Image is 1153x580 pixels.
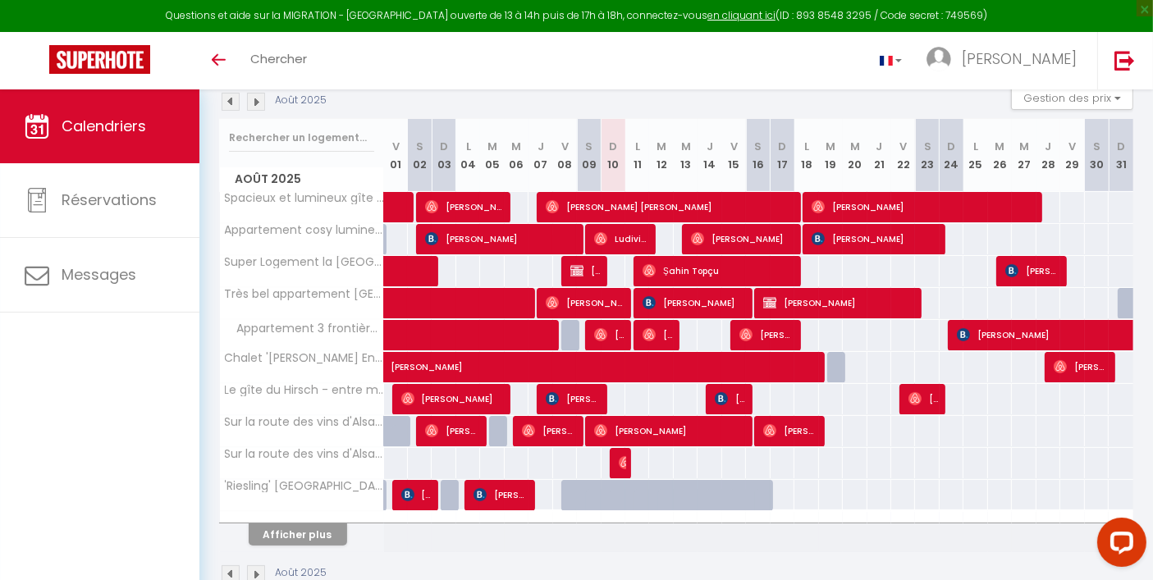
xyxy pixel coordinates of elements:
span: Août 2025 [220,167,383,191]
abbr: S [924,139,931,154]
th: 25 [963,119,987,192]
abbr: M [850,139,860,154]
span: [PERSON_NAME] [474,479,529,510]
abbr: S [755,139,762,154]
abbr: V [730,139,738,154]
span: Sur la route des vins d'Alsace 'Gewurztraminer' [222,448,387,460]
th: 17 [771,119,794,192]
th: 05 [480,119,504,192]
abbr: D [440,139,448,154]
span: Şahin Topçu [643,255,794,286]
abbr: V [899,139,907,154]
abbr: M [511,139,521,154]
a: ... [PERSON_NAME] [914,32,1097,89]
span: Super Logement la [GEOGRAPHIC_DATA] [GEOGRAPHIC_DATA] [222,256,387,268]
span: Très bel appartement [GEOGRAPHIC_DATA] Gratuit [222,288,387,300]
th: 22 [891,119,915,192]
abbr: D [948,139,956,154]
span: [PERSON_NAME] [594,319,626,350]
abbr: V [1068,139,1076,154]
th: 03 [432,119,455,192]
a: Chercher [238,32,319,89]
button: Gestion des prix [1011,85,1133,110]
abbr: L [635,139,640,154]
th: 26 [988,119,1012,192]
th: 30 [1085,119,1109,192]
input: Rechercher un logement... [229,123,374,153]
th: 06 [505,119,528,192]
span: Le gîte du Hirsch - entre montagne, jacuzzi et randonnées [222,384,387,396]
th: 09 [577,119,601,192]
span: [PERSON_NAME] [908,383,940,414]
abbr: V [561,139,569,154]
abbr: J [876,139,882,154]
span: Spacieux et lumineux gîte classé 3* Nomacharel [222,192,387,204]
span: [PERSON_NAME] [1054,351,1110,382]
span: [PERSON_NAME] [570,255,602,286]
span: [PERSON_NAME] [PERSON_NAME] [546,191,792,222]
span: [PERSON_NAME] [522,415,578,446]
th: 15 [722,119,746,192]
span: [PERSON_NAME] [763,287,914,318]
span: 'Riesling' [GEOGRAPHIC_DATA] au coeur route des vins [222,480,387,492]
span: Réservations [62,190,157,210]
span: [PERSON_NAME] [715,383,747,414]
img: Super Booking [49,45,150,74]
a: [PERSON_NAME] [384,352,408,383]
abbr: S [1093,139,1100,154]
abbr: D [778,139,786,154]
span: Chalet '[PERSON_NAME] Enchantée' - en plein coeur de la vallée de [GEOGRAPHIC_DATA] [222,352,387,364]
abbr: M [487,139,497,154]
span: [PERSON_NAME] [391,343,1070,374]
img: ... [927,47,951,71]
span: [PERSON_NAME] [691,223,794,254]
span: Guest [619,447,627,478]
th: 12 [649,119,673,192]
th: 19 [819,119,843,192]
span: Sur la route des vins d'Alsace 'Gewurztraminer' [222,416,387,428]
p: Août 2025 [275,93,327,108]
th: 14 [698,119,721,192]
abbr: M [657,139,666,154]
span: [PERSON_NAME] [PERSON_NAME] [546,287,625,318]
abbr: S [585,139,593,154]
span: [PERSON_NAME] [425,223,576,254]
span: Messages [62,264,136,285]
th: 27 [1012,119,1036,192]
abbr: J [538,139,544,154]
img: logout [1114,50,1135,71]
a: en cliquant ici [707,8,776,22]
abbr: J [707,139,713,154]
th: 24 [940,119,963,192]
th: 04 [456,119,480,192]
th: 16 [746,119,770,192]
iframe: LiveChat chat widget [1084,511,1153,580]
span: [PERSON_NAME] [962,48,1077,69]
span: [PERSON_NAME] [763,415,819,446]
abbr: L [804,139,809,154]
th: 08 [553,119,577,192]
span: [PERSON_NAME] [425,415,481,446]
span: [PERSON_NAME] [PERSON_NAME] [643,319,675,350]
th: 20 [843,119,867,192]
span: Appartement cosy lumineux Kaysersberg · Appartement cosy, moderne lumineux à [GEOGRAPHIC_DATA] [222,224,387,236]
span: Ludivine Deneux [594,223,650,254]
th: 11 [625,119,649,192]
span: [PERSON_NAME] [812,191,1034,222]
span: [PERSON_NAME] [594,415,745,446]
span: [PERSON_NAME] [401,479,433,510]
th: 28 [1036,119,1060,192]
abbr: J [1045,139,1051,154]
abbr: D [609,139,617,154]
th: 02 [408,119,432,192]
th: 23 [915,119,939,192]
th: 01 [384,119,408,192]
span: [PERSON_NAME] [812,223,939,254]
abbr: M [1019,139,1029,154]
th: 21 [867,119,891,192]
span: [PERSON_NAME] [643,287,746,318]
span: Calendriers [62,116,146,136]
abbr: D [1117,139,1125,154]
th: 31 [1109,119,1133,192]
